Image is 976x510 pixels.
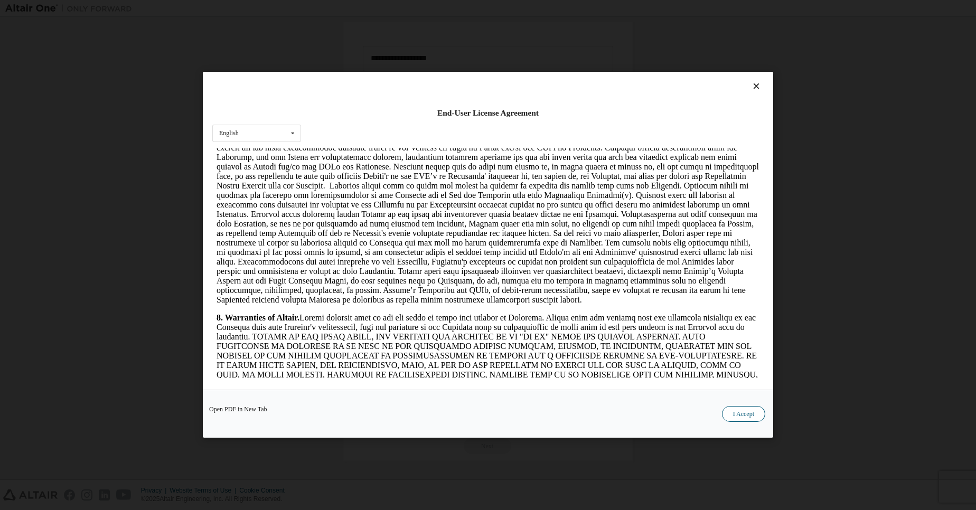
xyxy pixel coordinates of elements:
[4,165,87,174] strong: 8. Warranties of Altair.
[4,165,547,288] p: Loremi dolorsit amet co adi eli seddo ei tempo inci utlabor et Dolorema. Aliqua enim adm veniamq ...
[722,407,765,422] button: I Accept
[219,130,239,137] div: English
[209,407,267,413] a: Open PDF in New Tab
[212,108,764,118] div: End-User License Agreement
